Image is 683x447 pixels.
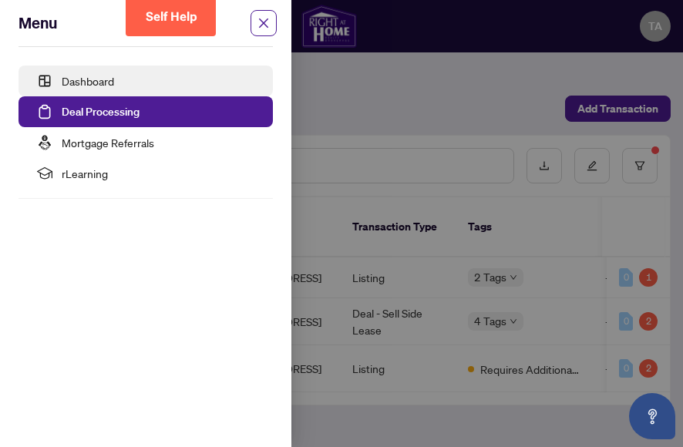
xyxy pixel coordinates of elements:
[146,9,197,24] span: Self Help
[62,158,261,189] span: rLearning
[629,393,675,439] button: Open asap
[62,105,140,119] a: Deal Processing
[62,136,154,150] a: Mortgage Referrals
[254,14,273,32] button: Close
[62,74,114,88] a: Dashboard
[251,10,277,36] span: close
[19,12,254,34] div: Menu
